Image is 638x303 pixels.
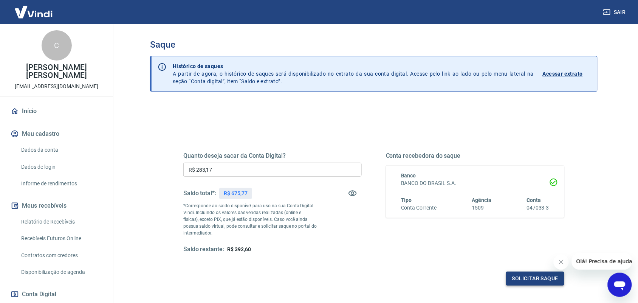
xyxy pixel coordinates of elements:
[572,253,632,270] iframe: Mensagem da empresa
[472,197,492,203] span: Agência
[18,214,104,230] a: Relatório de Recebíveis
[527,204,549,212] h6: 047033-3
[543,70,583,78] p: Acessar extrato
[602,5,629,19] button: Sair
[401,197,412,203] span: Tipo
[9,0,58,23] img: Vindi
[224,190,248,197] p: R$ 675,77
[18,142,104,158] a: Dados da conta
[386,152,564,160] h5: Conta recebedora do saque
[608,273,632,297] iframe: Botão para abrir a janela de mensagens
[472,204,492,212] h6: 1509
[554,255,569,270] iframe: Fechar mensagem
[18,159,104,175] a: Dados de login
[183,152,362,160] h5: Quanto deseja sacar da Conta Digital?
[183,190,216,197] h5: Saldo total*:
[5,5,63,11] span: Olá! Precisa de ajuda?
[9,126,104,142] button: Meu cadastro
[18,264,104,280] a: Disponibilização de agenda
[227,246,251,252] span: R$ 392,60
[401,204,437,212] h6: Conta Corrente
[9,197,104,214] button: Meus recebíveis
[6,64,107,79] p: [PERSON_NAME] [PERSON_NAME]
[15,82,98,90] p: [EMAIL_ADDRESS][DOMAIN_NAME]
[18,248,104,263] a: Contratos com credores
[18,231,104,246] a: Recebíveis Futuros Online
[18,176,104,191] a: Informe de rendimentos
[506,272,564,286] button: Solicitar saque
[9,286,104,303] button: Conta Digital
[527,197,541,203] span: Conta
[401,179,549,187] h6: BANCO DO BRASIL S.A.
[173,62,534,85] p: A partir de agora, o histórico de saques será disponibilizado no extrato da sua conta digital. Ac...
[543,62,591,85] a: Acessar extrato
[401,172,416,179] span: Banco
[150,39,598,50] h3: Saque
[9,103,104,120] a: Início
[183,246,224,253] h5: Saldo restante:
[42,30,72,61] div: C
[173,62,534,70] p: Histórico de saques
[183,202,317,236] p: *Corresponde ao saldo disponível para uso na sua Conta Digital Vindi. Incluindo os valores das ve...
